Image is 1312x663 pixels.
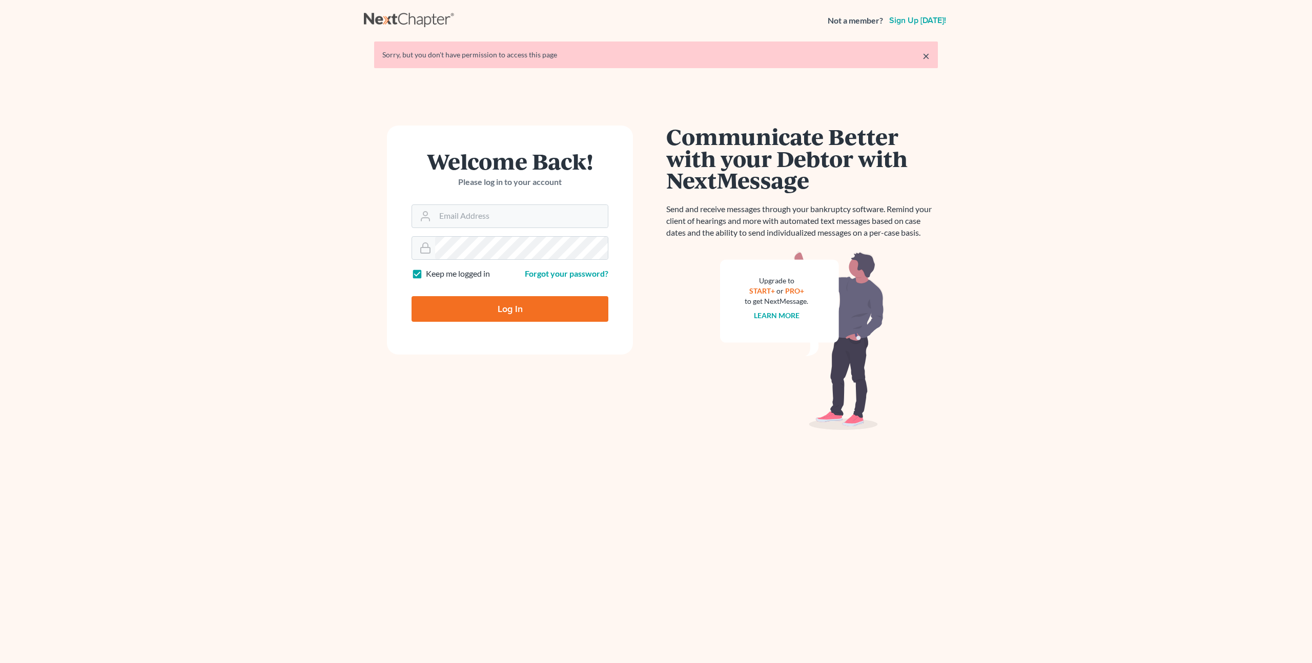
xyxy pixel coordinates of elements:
a: PRO+ [785,286,804,295]
img: nextmessage_bg-59042aed3d76b12b5cd301f8e5b87938c9018125f34e5fa2b7a6b67550977c72.svg [720,251,884,430]
label: Keep me logged in [426,268,490,280]
a: × [922,50,930,62]
a: START+ [749,286,775,295]
span: or [776,286,784,295]
strong: Not a member? [828,15,883,27]
div: to get NextMessage. [745,296,808,306]
a: Forgot your password? [525,268,608,278]
div: Sorry, but you don't have permission to access this page [382,50,930,60]
input: Log In [412,296,608,322]
p: Please log in to your account [412,176,608,188]
h1: Welcome Back! [412,150,608,172]
h1: Communicate Better with your Debtor with NextMessage [666,126,938,191]
p: Send and receive messages through your bankruptcy software. Remind your client of hearings and mo... [666,203,938,239]
input: Email Address [435,205,608,227]
a: Sign up [DATE]! [887,16,948,25]
div: Upgrade to [745,276,808,286]
a: Learn more [754,311,799,320]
